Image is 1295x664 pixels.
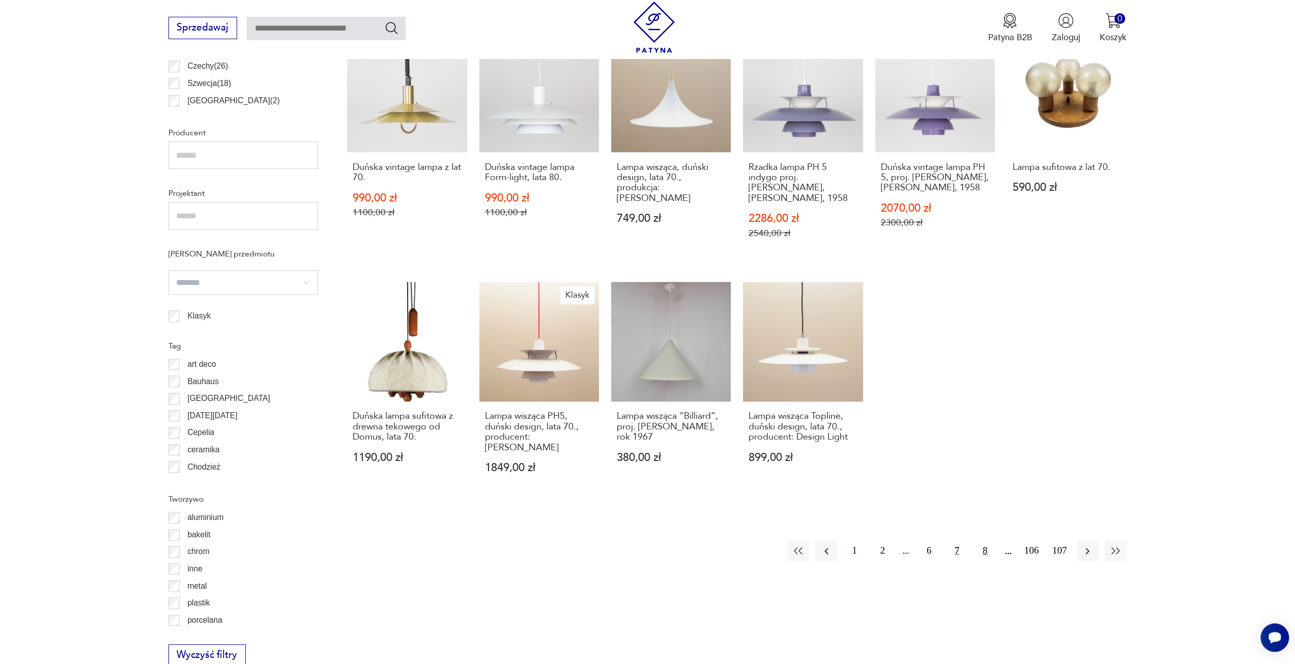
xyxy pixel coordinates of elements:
button: 1 [843,540,865,562]
p: 899,00 zł [749,452,857,463]
h3: Rzadka lampa PH 5 indygo proj. [PERSON_NAME], [PERSON_NAME], 1958 [749,162,857,204]
iframe: Smartsupp widget button [1260,623,1289,652]
a: Lampa wisząca, duński design, lata 70., produkcja: DaniaLampa wisząca, duński design, lata 70., p... [611,33,731,262]
p: Zaloguj [1052,32,1080,43]
img: Ikona koszyka [1105,13,1121,28]
a: SaleKlasykDuńska vintage lampa PH 5, proj. Poul Henningsen, Louis Poulsen, 1958Duńska vintage lam... [875,33,995,262]
a: SaleDuńska vintage lampa z lat 70.Duńska vintage lampa z lat 70.990,00 zł1100,00 zł [347,33,467,262]
button: Szukaj [384,20,399,35]
a: Lampa wisząca “Billiard”, proj. Louis Poulsen, Dania, rok 1967Lampa wisząca “Billiard”, proj. [PE... [611,282,731,497]
p: [PERSON_NAME] przedmiotu [168,247,318,261]
p: ceramika [187,443,219,456]
button: 106 [1020,540,1042,562]
p: Czechy ( 26 ) [187,60,228,73]
h3: Duńska lampa sufitowa z drewna tekowego od Domus, lata 70. [353,411,462,442]
p: 990,00 zł [353,193,462,204]
a: Lampa wisząca Topline, duński design, lata 70., producent: Design LightLampa wisząca Topline, duń... [743,282,862,497]
p: aluminium [187,511,223,524]
p: 990,00 zł [485,193,594,204]
div: 0 [1114,13,1125,24]
p: 2300,00 zł [880,217,989,228]
h3: Lampa wisząca Topline, duński design, lata 70., producent: Design Light [749,411,857,442]
button: 107 [1049,540,1071,562]
p: 1849,00 zł [485,463,594,473]
button: 2 [872,540,894,562]
p: 1190,00 zł [353,452,462,463]
img: Patyna - sklep z meblami i dekoracjami vintage [628,2,680,53]
p: metal [187,580,207,593]
p: porcelit [187,630,213,644]
a: SaleRzadka lampa PH 5 indygo proj. Poul Henningsen, Louis Poulsen, 1958Rzadka lampa PH 5 indygo p... [743,33,862,262]
p: Bauhaus [187,375,219,388]
a: KlasykLampa wisząca PH5, duński design, lata 70., producent: Louis PoulsenLampa wisząca PH5, duńs... [479,282,599,497]
button: Patyna B2B [988,13,1032,43]
p: Tworzywo [168,493,318,506]
h3: Lampa wisząca PH5, duński design, lata 70., producent: [PERSON_NAME] [485,411,594,453]
p: 749,00 zł [617,213,726,224]
button: 6 [918,540,940,562]
p: [GEOGRAPHIC_DATA] ( 2 ) [187,111,279,124]
img: Ikona medalu [1002,13,1018,28]
p: plastik [187,596,210,610]
p: Projektant [168,187,318,200]
p: 380,00 zł [617,452,726,463]
img: Ikonka użytkownika [1058,13,1074,28]
button: Zaloguj [1052,13,1080,43]
a: Ikona medaluPatyna B2B [988,13,1032,43]
p: 2070,00 zł [880,203,989,214]
h3: Duńska vintage lampa Form-light, lata 80. [485,162,594,183]
p: Koszyk [1100,32,1127,43]
p: [GEOGRAPHIC_DATA] ( 2 ) [187,94,279,107]
h3: Lampa sufitowa z lat 70. [1013,162,1121,172]
p: inne [187,562,202,575]
button: 0Koszyk [1100,13,1127,43]
h3: Lampa wisząca “Billiard”, proj. [PERSON_NAME], rok 1967 [617,411,726,442]
p: [DATE][DATE] [187,409,237,422]
p: chrom [187,545,209,558]
a: Lampa sufitowa z lat 70.Lampa sufitowa z lat 70.590,00 zł [1007,33,1127,262]
a: Sprzedawaj [168,24,237,33]
p: Chodzież [187,460,220,474]
a: SaleDuńska vintage lampa Form-light, lata 80.Duńska vintage lampa Form-light, lata 80.990,00 zł11... [479,33,599,262]
p: art deco [187,358,216,371]
p: Ćmielów [187,477,218,490]
button: 7 [946,540,968,562]
p: Klasyk [187,309,211,323]
p: Producent [168,126,318,139]
p: 590,00 zł [1013,182,1121,193]
p: Cepelia [187,426,214,439]
p: 1100,00 zł [353,207,462,218]
a: Duńska lampa sufitowa z drewna tekowego od Domus, lata 70.Duńska lampa sufitowa z drewna tekowego... [347,282,467,497]
p: [GEOGRAPHIC_DATA] [187,392,270,405]
p: Tag [168,339,318,353]
p: 2540,00 zł [749,228,857,239]
p: porcelana [187,614,222,627]
p: bakelit [187,528,210,541]
p: 1100,00 zł [485,207,594,218]
h3: Duńska vintage lampa z lat 70. [353,162,462,183]
button: Sprzedawaj [168,17,237,39]
h3: Lampa wisząca, duński design, lata 70., produkcja: [PERSON_NAME] [617,162,726,204]
h3: Duńska vintage lampa PH 5, proj. [PERSON_NAME], [PERSON_NAME], 1958 [880,162,989,193]
p: Szwecja ( 18 ) [187,77,231,90]
button: 8 [974,540,996,562]
p: Patyna B2B [988,32,1032,43]
p: 2286,00 zł [749,213,857,224]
